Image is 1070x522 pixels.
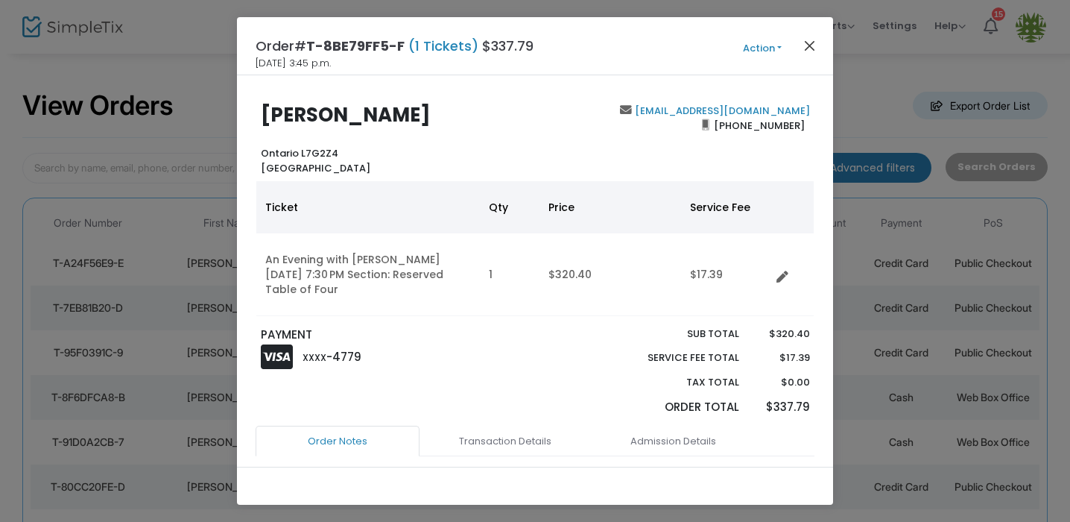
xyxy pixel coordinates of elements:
[256,56,331,71] span: [DATE] 3:45 p.m.
[709,113,810,137] span: [PHONE_NUMBER]
[800,36,820,55] button: Close
[612,399,739,416] p: Order Total
[423,426,587,457] a: Transaction Details
[306,37,405,55] span: T-8BE79FF5-F
[256,426,420,457] a: Order Notes
[261,101,431,128] b: [PERSON_NAME]
[718,40,807,57] button: Action
[405,37,482,55] span: (1 Tickets)
[261,146,370,175] b: Ontario L7G2Z4 [GEOGRAPHIC_DATA]
[612,327,739,342] p: Sub total
[681,233,770,316] td: $17.39
[261,327,528,344] p: PAYMENT
[753,375,809,390] p: $0.00
[753,350,809,365] p: $17.39
[326,349,361,365] span: -4779
[753,327,809,342] p: $320.40
[480,233,539,316] td: 1
[303,351,326,364] span: XXXX
[632,104,810,118] a: [EMAIL_ADDRESS][DOMAIN_NAME]
[256,181,480,233] th: Ticket
[480,181,539,233] th: Qty
[539,233,681,316] td: $320.40
[539,181,681,233] th: Price
[753,399,809,416] p: $337.79
[612,375,739,390] p: Tax Total
[681,181,770,233] th: Service Fee
[612,350,739,365] p: Service Fee Total
[256,36,534,56] h4: Order# $337.79
[256,181,814,316] div: Data table
[591,426,755,457] a: Admission Details
[256,233,480,316] td: An Evening with [PERSON_NAME] [DATE] 7:30 PM Section: Reserved Table of Four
